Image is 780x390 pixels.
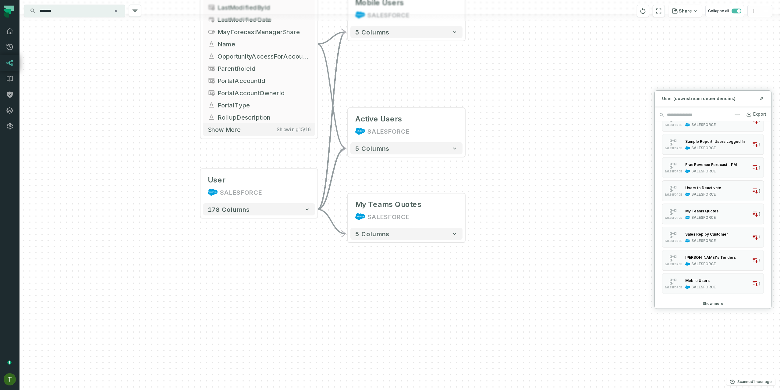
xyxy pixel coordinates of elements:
div: SALESFORCE [691,215,716,220]
div: Sales Rep by Customer [685,232,728,237]
span: 1 [759,211,760,216]
span: 5 columns [355,145,389,152]
g: Edge from 088f6b515621afe7546e92de8548d5b3 to b9f82b62d8cbe073ed16784aa5d81dfb [317,32,346,44]
button: SALESFORCESALESFORCE1 [662,273,764,294]
button: SALESFORCESALESFORCE1 [662,111,764,132]
button: Collapse all [705,5,744,17]
span: 1 [759,142,760,147]
div: Mobile Users [685,278,710,283]
span: string [208,114,215,121]
div: User [208,175,225,185]
span: 5 columns [355,28,389,36]
span: type unknown [208,65,215,72]
div: SALESFORCE [691,262,716,266]
span: SALESFORCE [665,147,682,150]
span: type unknown [208,89,215,96]
span: SALESFORCE [665,240,682,243]
span: 1 [759,235,760,240]
g: Edge from 64fc29d742d2f8c862642fc9e8cde344 to 5aa27ef4e00eaa3d0472b5c8cfc44451 [317,148,346,209]
div: My Teams Quotes [355,200,422,209]
span: 1 [759,258,760,263]
div: SALESFORCE [691,285,716,290]
img: avatar of Tomer Galun [4,373,16,385]
div: Export [753,111,766,117]
span: SALESFORCE [665,263,682,266]
span: Showing 15 / 16 [277,127,310,133]
button: SALESFORCESALESFORCE1 [662,157,764,178]
g: Edge from 64fc29d742d2f8c862642fc9e8cde344 to f575947549820e693410a0f16114aae9 [317,209,346,234]
div: SALESFORCE [220,187,262,197]
span: 1 [759,281,760,286]
span: boolean [208,28,215,35]
button: Scanned[DATE] 5:01:49 PM [726,378,775,385]
span: SALESFORCE [665,193,682,196]
relative-time: Oct 5, 2025, 5:01 PM GMT+3 [753,379,772,384]
span: SALESFORCE [665,170,682,173]
span: ParentRoleId [218,64,310,73]
div: SALESFORCE [691,122,716,127]
button: PortalAccountOwnerId [203,87,315,99]
span: SALESFORCE [665,124,682,127]
button: SALESFORCESALESFORCE1 [662,180,764,201]
div: Users to Deactivate [685,186,721,190]
span: 1 [759,119,760,124]
button: RollupDescription [203,111,315,123]
div: Tooltip anchor [7,360,12,365]
span: PortalType [218,100,310,110]
div: SALESFORCE [367,126,409,136]
div: My Teams Quotes [685,209,718,213]
span: PortalAccountOwnerId [218,88,310,97]
div: [PERSON_NAME]'s Tenders [685,255,736,260]
div: SALESFORCE [691,238,716,243]
div: SALESFORCE [691,169,716,174]
span: 178 columns [208,206,250,213]
span: string [208,101,215,109]
button: SALESFORCESALESFORCE1 [662,204,764,224]
button: SALESFORCESALESFORCE1 [662,250,764,271]
span: string [208,52,215,60]
span: Show more [208,126,241,133]
button: MayForecastManagerShare [203,26,315,38]
div: Sample Report: Users Logged In [685,139,745,144]
span: type unknown [208,77,215,84]
button: Name [203,38,315,50]
button: OpportunityAccessForAccountOwner [203,50,315,62]
span: PortalAccountId [218,76,310,85]
div: Frac Revenue Forecast - PM [685,162,737,167]
p: Scanned [737,379,772,385]
span: MayForecastManagerShare [218,27,310,36]
span: RollupDescription [218,113,310,122]
a: Export [741,110,766,120]
span: User (downstream dependencies) [662,96,736,102]
span: 1 [759,165,760,170]
span: SALESFORCE [665,286,682,289]
button: SALESFORCESALESFORCE1 [662,134,764,155]
button: zoom out [760,5,772,17]
button: Clear search query [113,8,119,14]
div: SALESFORCE [367,212,409,222]
span: Name [218,39,310,49]
span: string [208,40,215,48]
button: PortalType [203,99,315,111]
span: 1 [759,188,760,193]
button: PortalAccountId [203,74,315,87]
button: Show more [703,301,723,306]
button: SALESFORCESALESFORCE1 [662,227,764,247]
div: SALESFORCE [691,192,716,197]
span: SALESFORCE [665,216,682,219]
span: OpportunityAccessForAccountOwner [218,52,310,61]
button: Show moreShowing15/16 [203,123,315,136]
span: 5 columns [355,230,389,237]
div: Active Users [355,114,402,124]
div: SALESFORCE [691,146,716,150]
button: ParentRoleId [203,62,315,74]
button: Share [668,5,702,17]
g: Edge from 64fc29d742d2f8c862642fc9e8cde344 to b9f82b62d8cbe073ed16784aa5d81dfb [317,32,346,209]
